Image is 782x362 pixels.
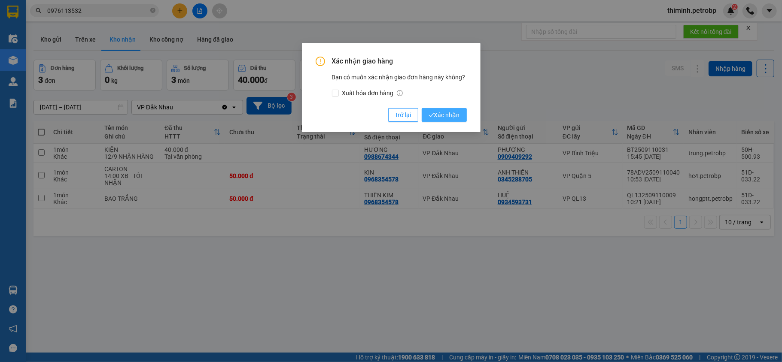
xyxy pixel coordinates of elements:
span: check [429,112,434,118]
span: info-circle [397,90,403,96]
span: Xác nhận [429,110,460,120]
span: exclamation-circle [316,57,325,66]
div: Bạn có muốn xác nhận giao đơn hàng này không? [332,72,467,98]
span: Xác nhận giao hàng [332,57,467,66]
span: Trở lại [395,110,411,120]
button: checkXác nhận [422,108,467,122]
button: Trở lại [388,108,418,122]
span: Xuất hóa đơn hàng [339,88,407,98]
